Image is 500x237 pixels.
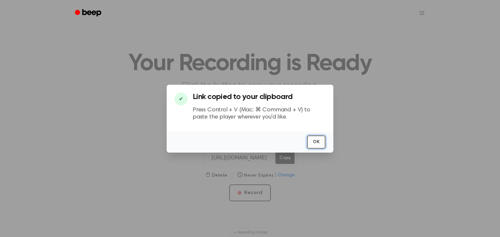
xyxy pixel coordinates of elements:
[414,5,430,21] button: Open menu
[193,106,326,121] p: Press Control + V (Mac: ⌘ Command + V) to paste the player wherever you'd like.
[70,7,107,19] a: Beep
[307,135,326,149] button: OK
[193,93,326,101] h3: Link copied to your clipboard
[174,93,187,106] div: ✔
